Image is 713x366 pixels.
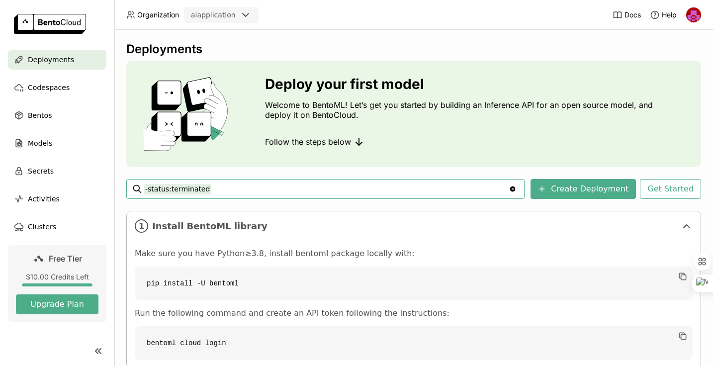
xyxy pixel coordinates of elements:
p: Run the following command and create an API token following the instructions: [135,308,693,318]
h3: Deploy your first model [265,76,658,92]
span: Activities [28,193,60,205]
input: Selected aiapplication. [237,10,238,20]
a: Bentos [8,105,106,125]
span: Codespaces [28,82,70,93]
a: Secrets [8,161,106,181]
span: Help [662,10,677,19]
input: Search [144,181,509,197]
span: Free Tier [49,254,82,264]
a: Models [8,133,106,153]
span: Deployments [28,54,74,66]
div: $10.00 Credits Left [16,273,98,281]
a: Free Tier$10.00 Credits LeftUpgrade Plan [8,245,106,322]
img: Cici Yang [686,7,701,22]
i: 1 [135,219,148,233]
div: 1Install BentoML library [127,211,701,241]
button: Create Deployment [531,179,636,199]
span: Follow the steps below [265,137,351,147]
a: Clusters [8,217,106,237]
a: Docs [613,10,641,20]
svg: Clear value [509,185,517,193]
p: Welcome to BentoML! Let’s get you started by building an Inference API for an open source model, ... [265,100,658,120]
span: Install BentoML library [152,221,677,232]
a: Deployments [8,50,106,70]
span: Bentos [28,109,52,121]
button: Upgrade Plan [16,294,98,314]
span: Organization [137,10,179,19]
span: Clusters [28,221,56,233]
div: Help [650,10,677,20]
p: Make sure you have Python≥3.8, install bentoml package locally with: [135,249,693,259]
a: Codespaces [8,78,106,97]
img: logo [14,14,86,34]
img: cover onboarding [134,77,241,151]
code: pip install -U bentoml [135,267,693,300]
span: Docs [624,10,641,19]
a: Activities [8,189,106,209]
div: aiapplication [191,10,236,20]
span: Models [28,137,52,149]
div: Deployments [126,42,701,57]
button: Get Started [640,179,701,199]
span: Secrets [28,165,54,177]
code: bentoml cloud login [135,326,693,360]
